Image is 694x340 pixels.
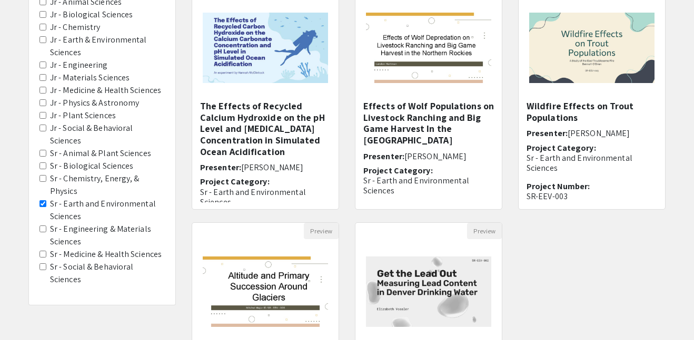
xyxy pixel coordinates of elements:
h5: The Effects of Recycled Calcium Hydroxide on the pH Level and [MEDICAL_DATA] Concentration in Sim... [200,100,331,157]
span: [PERSON_NAME] [568,128,630,139]
p: Sr - Earth and Environmental Sciences [363,176,494,195]
label: Jr - Social & Behavioral Sciences [50,122,165,147]
h6: Presenter: [200,162,331,172]
span: Project Category: [363,165,433,176]
label: Jr - Earth & Environmental Sciences [50,34,165,59]
p: Sr - Earth and Environmental Sciences [200,187,331,207]
iframe: Chat [8,293,45,332]
img: <p>Get the Lead Out – Measuring Lead Content in Denver Drinking Water</p> [355,246,502,337]
span: Project Category: [527,142,596,153]
p: Sr - Earth and Environmental Sciences [527,153,657,173]
img: <p>Wildfire Effects on Trout Populations</p> [519,2,665,94]
span: Project Category: [200,176,270,187]
label: Sr - Social & Behavioral Sciences [50,261,165,286]
label: Sr - Earth and Environmental Sciences [50,198,165,223]
label: Jr - Medicine & Health Sciences [50,84,161,97]
label: Sr - Medicine & Health Sciences [50,248,162,261]
label: Sr - Animal & Plant Sciences [50,147,151,160]
label: Jr - Materials Sciences [50,71,130,84]
h5: Wildfire Effects on Trout Populations [527,100,657,123]
button: Preview [304,223,339,239]
label: Sr - Chemistry, Energy, & Physics [50,172,165,198]
img: <p>The Effects of Recycled Calcium Hydroxide on the pH Level and Calcium Carbonate Concentration ... [192,2,339,94]
p: SR-EEV-003 [527,191,657,201]
h6: Presenter: [363,151,494,161]
label: Jr - Physics & Astronomy [50,97,139,109]
label: Jr - Chemistry [50,21,100,34]
label: Jr - Plant Sciences [50,109,116,122]
label: Jr - Biological Sciences [50,8,133,21]
label: Sr - Biological Sciences [50,160,133,172]
button: Preview [467,223,502,239]
span: [PERSON_NAME] [241,162,303,173]
label: Jr - Engineering [50,59,108,71]
h6: Presenter: [527,128,657,138]
img: <p>Effect of Altitude on Primary Succession</p> [192,246,339,337]
img: <p>Effects of Wolf Populations on Livestock Ranching and Big Game Harvest In the Northern Rocky M... [355,2,502,94]
label: Sr - Engineering & Materials Sciences [50,223,165,248]
h5: Effects of Wolf Populations on Livestock Ranching and Big Game Harvest In the [GEOGRAPHIC_DATA] [363,100,494,146]
span: Project Number: [527,181,590,192]
span: [PERSON_NAME] [404,151,467,162]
